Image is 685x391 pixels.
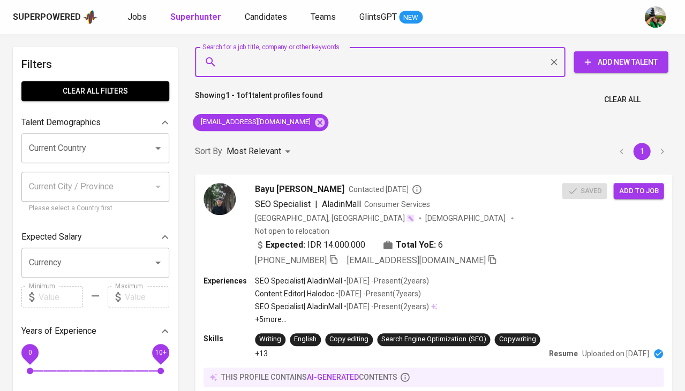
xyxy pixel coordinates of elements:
[195,145,222,158] p: Sort By
[83,9,97,25] img: app logo
[248,91,252,99] b: 1
[30,85,161,98] span: Clear All filters
[193,114,328,131] div: [EMAIL_ADDRESS][DOMAIN_NAME]
[245,12,287,22] span: Candidates
[613,183,664,200] button: Add to job
[259,334,281,344] div: Writing
[574,51,668,73] button: Add New Talent
[170,11,223,24] a: Superhunter
[582,348,649,359] p: Uploaded on [DATE]
[322,199,361,209] span: AladinMall
[499,334,536,344] div: Copywriting
[342,301,429,312] p: • [DATE] - Present ( 2 years )
[204,333,255,344] p: Skills
[311,12,336,22] span: Teams
[334,288,421,299] p: • [DATE] - Present ( 7 years )
[546,55,561,70] button: Clear
[221,372,397,382] p: this profile contains contents
[255,314,437,325] p: +5 more ...
[170,12,221,22] b: Superhunter
[364,200,430,209] span: Consumer Services
[619,185,658,197] span: Add to job
[359,12,397,22] span: GlintsGPT
[425,213,507,224] span: [DEMOGRAPHIC_DATA]
[438,239,443,251] span: 6
[29,203,162,214] p: Please select a Country first
[125,286,169,308] input: Value
[255,288,334,299] p: Content Editor | Halodoc
[21,81,169,101] button: Clear All filters
[21,231,82,243] p: Expected Salary
[13,11,81,24] div: Superpowered
[406,214,415,223] img: magic_wand.svg
[644,6,666,28] img: eva@glints.com
[150,141,165,156] button: Open
[21,325,96,338] p: Years of Experience
[39,286,83,308] input: Value
[411,184,422,195] svg: By Batam recruiter
[399,12,423,23] span: NEW
[21,226,169,248] div: Expected Salary
[349,184,422,195] span: Contacted [DATE]
[266,239,305,251] b: Expected:
[255,348,268,359] p: +13
[255,301,342,312] p: SEO Specialist | AladinMall
[204,183,236,215] img: de1ca7bc58eda33645461fbac95c2c0c.jpg
[604,93,640,106] span: Clear All
[311,11,338,24] a: Teams
[255,213,415,224] div: [GEOGRAPHIC_DATA], [GEOGRAPHIC_DATA]
[633,143,650,160] button: page 1
[359,11,423,24] a: GlintsGPT NEW
[204,275,255,286] p: Experiences
[13,9,97,25] a: Superpoweredapp logo
[193,117,317,127] span: [EMAIL_ADDRESS][DOMAIN_NAME]
[255,226,329,236] p: Not open to relocation
[582,56,659,69] span: Add New Talent
[255,199,311,209] span: SEO Specialist
[225,91,240,99] b: 1 - 1
[255,255,327,265] span: [PHONE_NUMBER]
[127,12,147,22] span: Jobs
[155,349,166,356] span: 10+
[611,143,672,160] nav: pagination navigation
[255,239,365,251] div: IDR 14.000.000
[28,349,32,356] span: 0
[21,116,101,129] p: Talent Demographics
[150,255,165,270] button: Open
[255,183,344,196] span: Bayu [PERSON_NAME]
[315,198,318,211] span: |
[227,142,294,162] div: Most Relevant
[127,11,149,24] a: Jobs
[548,348,577,359] p: Resume
[255,275,342,286] p: SEO Specialist | AladinMall
[329,334,368,344] div: Copy editing
[245,11,289,24] a: Candidates
[599,90,644,110] button: Clear All
[381,334,486,344] div: Search Engine Optimization (SEO)
[21,56,169,73] h6: Filters
[396,239,436,251] b: Total YoE:
[294,334,317,344] div: English
[21,112,169,133] div: Talent Demographics
[347,255,485,265] span: [EMAIL_ADDRESS][DOMAIN_NAME]
[307,373,359,381] span: AI-generated
[195,90,323,110] p: Showing of talent profiles found
[342,275,429,286] p: • [DATE] - Present ( 2 years )
[227,145,281,158] p: Most Relevant
[21,320,169,342] div: Years of Experience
